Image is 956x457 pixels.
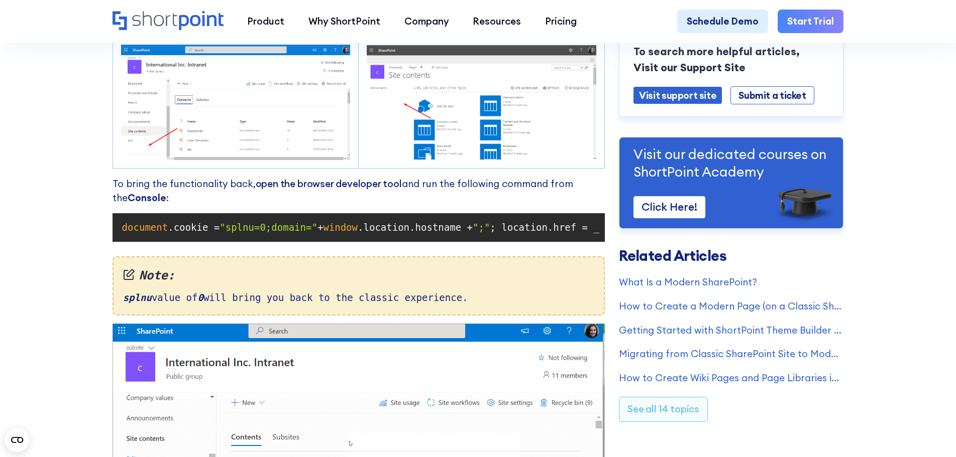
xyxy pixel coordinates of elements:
a: Why ShortPoint [296,10,392,34]
div: Why ShortPoint [308,14,380,29]
span: + [317,222,323,233]
a: How to Create Wiki Pages and Page Libraries in SharePoint [619,370,843,385]
div: Widget de chat [775,341,956,457]
span: .cookie = [168,222,220,233]
div: Product [247,14,284,29]
span: .location.hostname + [358,222,473,233]
span: window [323,222,358,233]
div: Pricing [545,14,577,29]
a: Submit a ticket [730,86,814,104]
a: How to Create a Modern Page (on a Classic SharePoint Site) [619,299,843,314]
strong: Console [128,192,166,204]
a: Getting Started with ShortPoint Theme Builder - Classic SharePoint Sites (Part 1) [619,323,843,337]
a: open the browser developer tool [256,178,402,190]
span: ";" [473,222,490,233]
em: 0 [197,292,203,303]
button: Open CMP widget [5,428,29,452]
span: document [122,222,168,233]
p: Visit our dedicated courses on ShortPoint Academy [633,145,829,180]
a: Pricing [533,10,589,34]
a: Migrating from Classic SharePoint Site to Modern SharePoint Site (SharePoint Online) [619,347,843,361]
span: ; location.href = _spPageContextInfo.webServerRelativeUrl + [490,222,829,233]
a: Company [392,10,461,34]
span: "splnu=0;domain=" [220,222,317,233]
a: Product [236,10,297,34]
iframe: Chat Widget [775,341,956,457]
a: Start Trial [778,10,843,34]
em: splnu [123,292,152,303]
p: To search more helpful articles, Visit our Support Site [633,44,829,76]
a: Resources [461,10,533,34]
div: Resources [473,14,521,29]
a: What Is a Modern SharePoint? [619,275,843,289]
a: See all 14 topics [619,397,708,422]
a: Click Here! [633,196,705,218]
p: To bring the functionality back, and run the following command from the : [113,177,605,205]
h3: Related Articles [619,249,843,263]
a: Visit support site [633,86,722,104]
a: Schedule Demo [677,10,768,34]
div: Company [404,14,449,29]
div: value of will bring you back to the classic experience. [113,256,605,316]
em: Note: [123,267,594,285]
a: Home [113,11,224,32]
